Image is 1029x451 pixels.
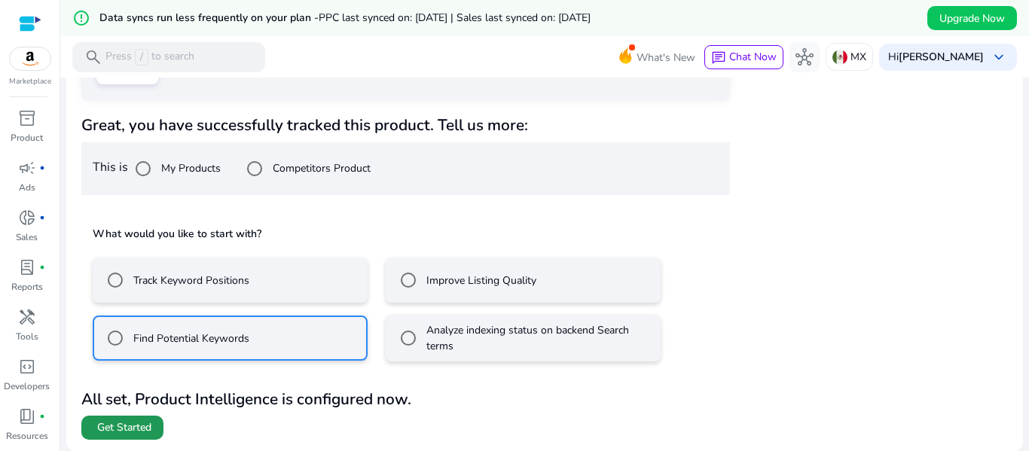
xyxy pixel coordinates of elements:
[39,413,45,419] span: fiber_manual_record
[105,49,194,66] p: Press to search
[6,429,48,443] p: Resources
[135,49,148,66] span: /
[10,47,50,70] img: amazon.svg
[18,308,36,326] span: handyman
[158,160,221,176] label: My Products
[81,389,411,410] b: All set, Product Intelligence is configured now.
[16,230,38,244] p: Sales
[18,209,36,227] span: donut_small
[18,159,36,177] span: campaign
[637,44,695,71] span: What's New
[888,52,984,62] p: Hi
[11,280,43,294] p: Reports
[423,322,653,354] label: Analyze indexing status on backend Search terms
[84,48,102,66] span: search
[18,258,36,276] span: lab_profile
[423,273,536,288] label: Improve Listing Quality
[795,48,814,66] span: hub
[270,160,371,176] label: Competitors Product
[93,227,719,242] h5: What would you like to start with?
[899,50,984,64] b: [PERSON_NAME]
[9,76,51,87] p: Marketplace
[927,6,1017,30] button: Upgrade Now
[99,12,591,25] h5: Data syncs run less frequently on your plan -
[990,48,1008,66] span: keyboard_arrow_down
[130,273,249,288] label: Track Keyword Positions
[939,11,1005,26] span: Upgrade Now
[81,142,730,195] div: This is
[19,181,35,194] p: Ads
[39,215,45,221] span: fiber_manual_record
[130,331,249,346] label: Find Potential Keywords
[11,131,43,145] p: Product
[4,379,50,393] p: Developers
[704,45,783,69] button: chatChat Now
[16,330,38,343] p: Tools
[39,264,45,270] span: fiber_manual_record
[81,116,730,135] h4: Great, you have successfully tracked this product. Tell us more:
[850,44,866,70] p: MX
[72,9,90,27] mat-icon: error_outline
[18,109,36,127] span: inventory_2
[18,407,36,425] span: book_4
[729,50,777,64] span: Chat Now
[81,416,163,440] button: Get Started
[97,420,151,435] span: Get Started
[319,11,591,25] span: PPC last synced on: [DATE] | Sales last synced on: [DATE]
[832,50,847,65] img: mx.svg
[789,42,820,72] button: hub
[39,165,45,171] span: fiber_manual_record
[711,50,726,66] span: chat
[18,358,36,376] span: code_blocks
